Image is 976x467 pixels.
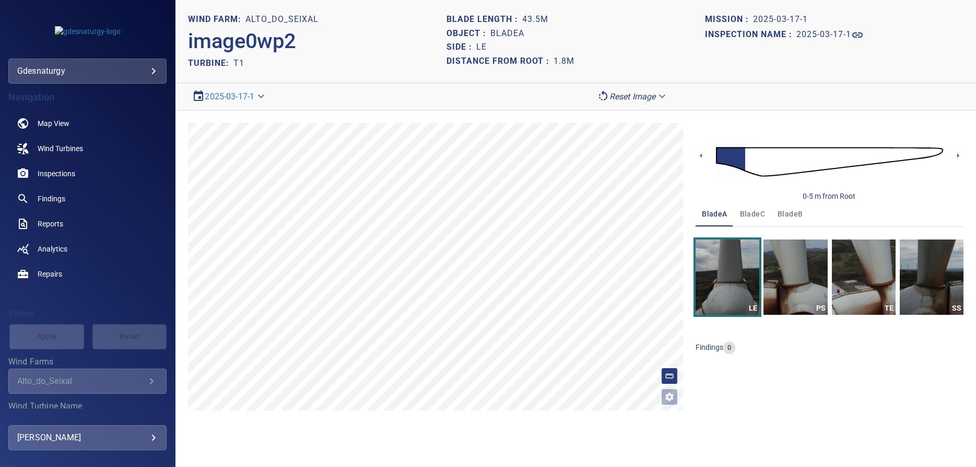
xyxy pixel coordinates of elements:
[8,92,167,102] h4: Navigation
[188,58,233,68] h2: TURBINE:
[661,389,678,405] button: Open image filters and tagging options
[38,244,67,254] span: Analytics
[446,56,554,66] h1: Distance from root :
[8,211,167,236] a: reports noActive
[883,302,896,315] div: TE
[609,92,656,101] em: Reset Image
[746,302,759,315] div: LE
[763,240,827,315] a: PS
[696,343,723,351] span: findings
[38,269,62,279] span: Repairs
[832,240,896,315] a: TE
[38,219,63,229] span: Reports
[188,87,271,106] div: 2025-03-17-1
[900,240,963,315] a: SS
[245,15,319,25] h1: Alto_do_Seixal
[490,29,524,39] h1: bladeA
[593,87,673,106] div: Reset Image
[38,193,65,204] span: Findings
[38,168,75,179] span: Inspections
[8,358,167,366] label: Wind Farms
[17,376,145,386] div: Alto_do_Seixal
[8,186,167,211] a: findings noActive
[188,29,296,54] h2: image0wp2
[205,92,254,101] a: 2025-03-17-1
[702,208,727,221] span: bladeA
[815,302,828,315] div: PS
[8,309,167,319] h4: Filters
[8,161,167,186] a: inspections noActive
[476,42,487,52] h1: LE
[8,136,167,161] a: windturbines noActive
[446,42,476,52] h1: Side :
[8,111,167,136] a: map noActive
[38,143,83,154] span: Wind Turbines
[696,240,759,315] a: LE
[8,402,167,411] label: Wind Turbine Name
[796,30,851,40] h1: 2025-03-17-1
[55,26,121,37] img: gdesnaturgy-logo
[740,208,765,221] span: bladeC
[705,30,796,40] h1: Inspection name :
[753,15,808,25] h1: 2025-03-17-1
[950,302,963,315] div: SS
[38,118,69,129] span: Map View
[8,369,167,394] div: Wind Farms
[17,63,158,79] div: gdesnaturgy
[446,29,490,39] h1: Object :
[803,191,855,201] div: 0-5 m from Root
[233,58,244,68] h2: T1
[716,134,943,189] img: d
[705,15,753,25] h1: Mission :
[778,208,803,221] span: bladeB
[554,56,574,66] h1: 1.8m
[8,236,167,261] a: analytics noActive
[522,15,548,25] h1: 43.5m
[796,29,864,41] a: 2025-03-17-1
[188,15,245,25] h1: WIND FARM:
[8,261,167,287] a: repairs noActive
[446,15,522,25] h1: Blade length :
[723,343,735,353] span: 0
[8,59,167,84] div: gdesnaturgy
[17,429,158,446] div: [PERSON_NAME]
